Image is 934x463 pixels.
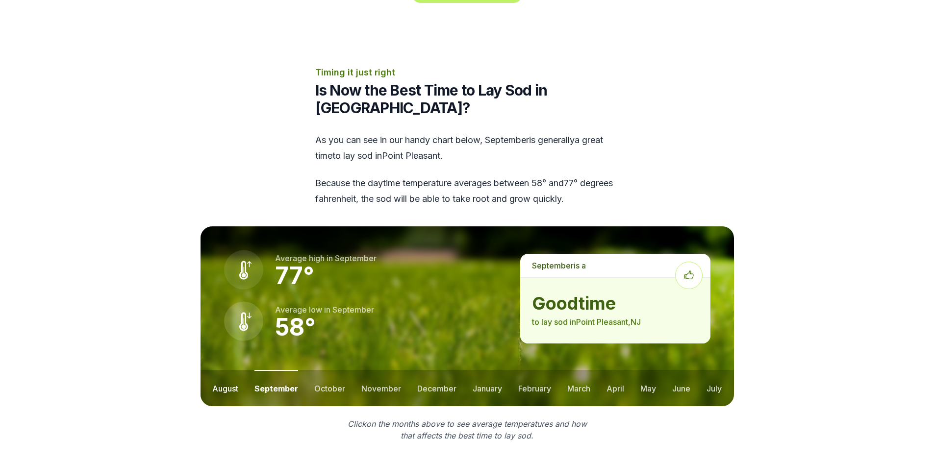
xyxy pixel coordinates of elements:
button: april [606,370,624,406]
button: may [640,370,656,406]
p: Average high in [275,252,377,264]
div: As you can see in our handy chart below, is generally a great time to lay sod in Point Pleasant . [315,132,619,207]
button: june [672,370,690,406]
span: september [332,305,374,315]
button: october [314,370,345,406]
span: september [335,253,377,263]
p: Average low in [275,304,374,316]
p: is a [520,254,710,277]
button: february [518,370,551,406]
span: september [485,135,529,145]
button: september [254,370,298,406]
button: december [417,370,456,406]
button: november [361,370,401,406]
button: march [567,370,590,406]
p: Because the daytime temperature averages between 58 ° and 77 ° degrees fahrenheit, the sod will b... [315,175,619,207]
p: Timing it just right [315,66,619,79]
button: july [707,370,722,406]
p: Click on the months above to see average temperatures and how that affects the best time to lay sod. [342,418,593,441]
p: to lay sod in Point Pleasant , NJ [532,316,698,328]
strong: 58 ° [275,313,316,341]
h2: Is Now the Best Time to Lay Sod in [GEOGRAPHIC_DATA]? [315,81,619,117]
button: august [212,370,238,406]
strong: 77 ° [275,261,314,290]
button: january [473,370,502,406]
strong: good time [532,293,698,313]
span: september [532,261,574,270]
